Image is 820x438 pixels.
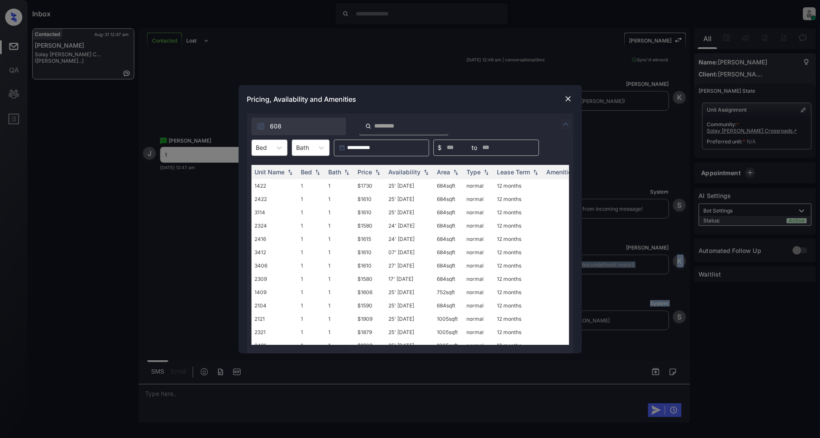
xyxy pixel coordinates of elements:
[463,179,494,192] td: normal
[325,192,354,206] td: 1
[494,272,543,286] td: 12 months
[434,206,463,219] td: 684 sqft
[438,143,442,152] span: $
[365,122,372,130] img: icon-zuma
[494,179,543,192] td: 12 months
[463,312,494,325] td: normal
[389,168,421,176] div: Availability
[354,259,385,272] td: $1610
[301,168,312,176] div: Bed
[547,168,575,176] div: Amenities
[298,246,325,259] td: 1
[463,286,494,299] td: normal
[463,206,494,219] td: normal
[434,192,463,206] td: 684 sqft
[531,169,540,175] img: sorting
[239,85,582,113] div: Pricing, Availability and Amenities
[494,299,543,312] td: 12 months
[437,168,451,176] div: Area
[463,272,494,286] td: normal
[255,168,285,176] div: Unit Name
[385,339,434,352] td: 25' [DATE]
[298,179,325,192] td: 1
[325,219,354,232] td: 1
[251,312,298,325] td: 2121
[434,339,463,352] td: 1005 sqft
[385,206,434,219] td: 25' [DATE]
[385,272,434,286] td: 17' [DATE]
[354,219,385,232] td: $1580
[251,232,298,246] td: 2416
[354,312,385,325] td: $1909
[325,246,354,259] td: 1
[325,179,354,192] td: 1
[385,232,434,246] td: 24' [DATE]
[251,339,298,352] td: 2421
[298,219,325,232] td: 1
[298,232,325,246] td: 1
[354,192,385,206] td: $1610
[561,119,571,129] img: icon-zuma
[354,232,385,246] td: $1615
[257,122,265,131] img: icon-zuma
[422,169,430,175] img: sorting
[385,259,434,272] td: 27' [DATE]
[325,232,354,246] td: 1
[463,246,494,259] td: normal
[251,325,298,339] td: 2321
[494,219,543,232] td: 12 months
[251,259,298,272] td: 3406
[494,325,543,339] td: 12 months
[354,179,385,192] td: $1730
[298,299,325,312] td: 1
[251,192,298,206] td: 2422
[298,206,325,219] td: 1
[463,299,494,312] td: normal
[494,246,543,259] td: 12 months
[298,192,325,206] td: 1
[329,168,342,176] div: Bath
[354,246,385,259] td: $1610
[494,192,543,206] td: 12 months
[298,312,325,325] td: 1
[385,325,434,339] td: 25' [DATE]
[434,272,463,286] td: 684 sqft
[385,312,434,325] td: 25' [DATE]
[494,312,543,325] td: 12 months
[434,286,463,299] td: 752 sqft
[325,286,354,299] td: 1
[325,299,354,312] td: 1
[385,299,434,312] td: 25' [DATE]
[385,219,434,232] td: 24' [DATE]
[251,246,298,259] td: 3412
[298,259,325,272] td: 1
[251,206,298,219] td: 3114
[494,339,543,352] td: 12 months
[463,232,494,246] td: normal
[482,169,490,175] img: sorting
[354,299,385,312] td: $1590
[251,179,298,192] td: 1422
[434,259,463,272] td: 684 sqft
[463,339,494,352] td: normal
[298,325,325,339] td: 1
[494,206,543,219] td: 12 months
[251,299,298,312] td: 2104
[385,192,434,206] td: 25' [DATE]
[270,122,282,131] span: 608
[313,169,322,175] img: sorting
[463,325,494,339] td: normal
[298,286,325,299] td: 1
[434,325,463,339] td: 1005 sqft
[434,246,463,259] td: 684 sqft
[472,143,478,152] span: to
[373,169,382,175] img: sorting
[354,272,385,286] td: $1580
[434,219,463,232] td: 684 sqft
[251,219,298,232] td: 2324
[354,325,385,339] td: $1879
[434,299,463,312] td: 684 sqft
[385,246,434,259] td: 07' [DATE]
[251,272,298,286] td: 2309
[434,179,463,192] td: 684 sqft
